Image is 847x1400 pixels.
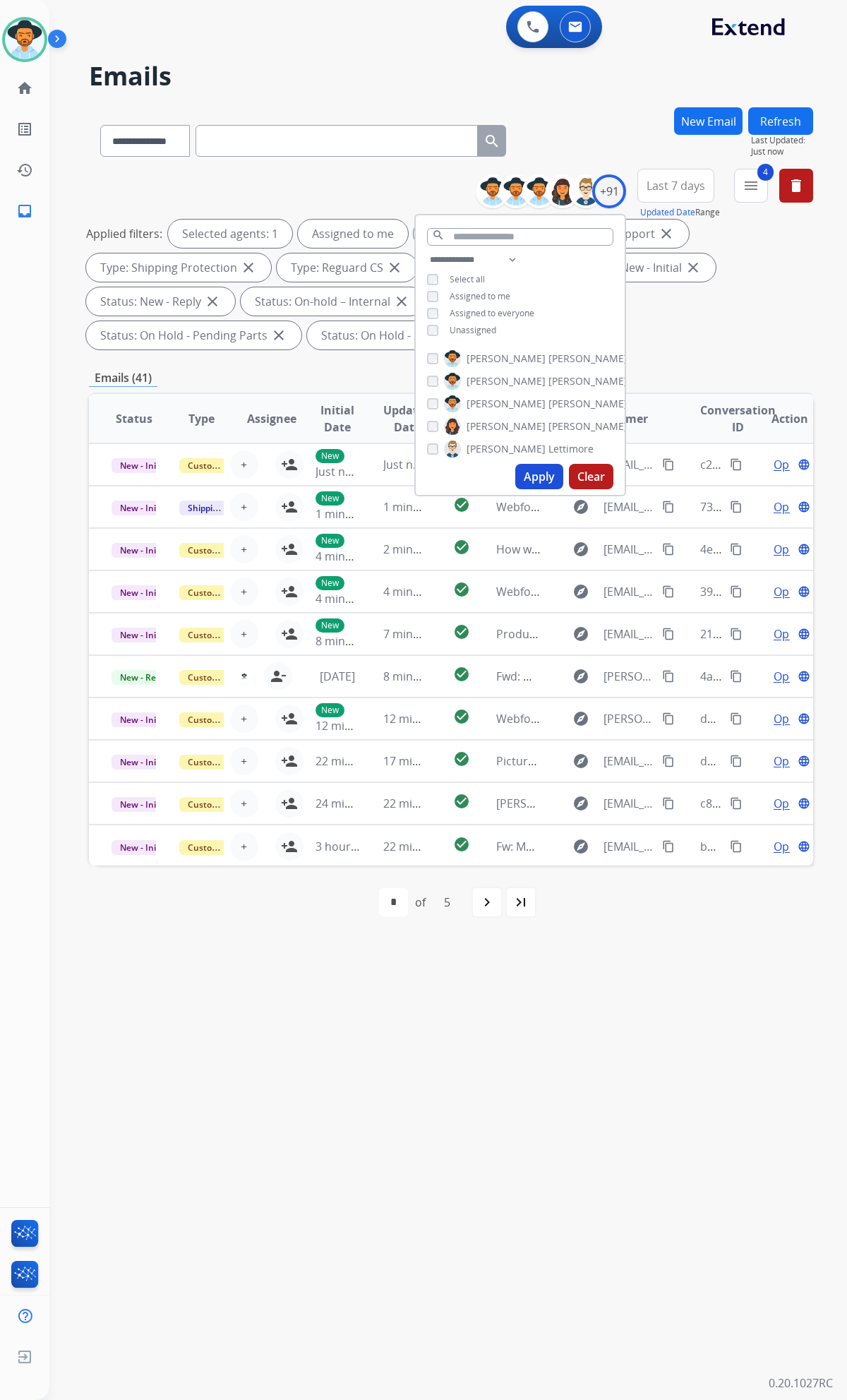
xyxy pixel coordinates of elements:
[453,666,470,683] mat-icon: check_circle
[247,410,296,427] span: Assignee
[662,670,675,683] mat-icon: content_copy
[393,293,410,310] mat-icon: close
[241,583,247,600] span: +
[383,402,431,436] span: Updated Date
[647,183,705,189] span: Last 7 days
[179,712,271,727] span: Customer Support
[230,705,258,733] button: +
[662,458,675,471] mat-icon: content_copy
[774,583,803,600] span: Open
[603,710,654,727] span: [PERSON_NAME][EMAIL_ADDRESS][DOMAIN_NAME]
[496,542,745,557] span: How would you rate the support you received?
[316,506,385,522] span: 1 minute ago
[281,541,298,558] mat-icon: person_add
[572,668,589,685] mat-icon: explore
[241,753,247,770] span: +
[483,133,500,150] mat-icon: search
[230,578,258,606] button: +
[496,839,767,854] span: Fw: MY ACURA PARTS: Order #15334 Items Shipped
[467,442,546,456] span: [PERSON_NAME]
[745,394,813,443] th: Action
[316,576,344,590] p: New
[383,669,459,684] span: 8 minutes ago
[788,177,805,194] mat-icon: delete
[515,464,563,489] button: Apply
[16,80,33,97] mat-icon: home
[316,718,397,734] span: 12 minutes ago
[674,107,743,135] button: New Email
[734,169,768,203] button: 4
[662,755,675,767] mat-icon: content_copy
[307,321,496,349] div: Status: On Hold - Servicers
[112,840,177,855] span: New - Initial
[281,838,298,855] mat-icon: person_add
[685,259,702,276] mat-icon: close
[658,225,675,242] mat-icon: close
[281,498,298,515] mat-icon: person_add
[112,628,177,642] span: New - Initial
[383,499,453,515] span: 1 minute ago
[241,541,247,558] span: +
[467,397,546,411] span: [PERSON_NAME]
[450,324,496,336] span: Unassigned
[179,628,271,642] span: Customer Support
[774,456,803,473] span: Open
[450,307,534,319] span: Assigned to everyone
[16,121,33,138] mat-icon: list_alt
[241,626,247,642] span: +
[603,456,654,473] span: [EMAIL_ADDRESS][PERSON_NAME][DOMAIN_NAME]
[730,501,743,513] mat-icon: content_copy
[383,753,465,769] span: 17 minutes ago
[751,146,813,157] span: Just now
[662,585,675,598] mat-icon: content_copy
[572,583,589,600] mat-icon: explore
[230,535,258,563] button: +
[603,753,654,770] span: [EMAIL_ADDRESS][DOMAIN_NAME]
[86,321,301,349] div: Status: On Hold - Pending Parts
[179,755,271,770] span: Customer Support
[316,402,360,436] span: Initial Date
[241,498,247,515] span: +
[450,290,510,302] span: Assigned to me
[179,585,271,600] span: Customer Support
[603,541,654,558] span: [EMAIL_ADDRESS][DOMAIN_NAME]
[89,369,157,387] p: Emails (41)
[414,220,505,248] div: Unassigned
[572,541,589,558] mat-icon: explore
[316,549,391,564] span: 4 minutes ago
[637,169,714,203] button: Last 7 days
[467,419,546,433] span: [PERSON_NAME]
[316,591,391,606] span: 4 minutes ago
[730,755,743,767] mat-icon: content_copy
[281,456,298,473] mat-icon: person_add
[730,458,743,471] mat-icon: content_copy
[730,840,743,853] mat-icon: content_copy
[86,253,271,282] div: Type: Shipping Protection
[281,795,298,812] mat-icon: person_add
[188,410,215,427] span: Type
[316,796,397,811] span: 24 minutes ago
[383,796,465,811] span: 22 minutes ago
[241,674,246,679] img: agent-avatar
[281,710,298,727] mat-icon: person_add
[112,501,177,515] span: New - Initial
[453,539,470,556] mat-icon: check_circle
[453,708,470,725] mat-icon: check_circle
[112,670,176,685] span: New - Reply
[730,670,743,683] mat-icon: content_copy
[316,464,361,479] span: Just now
[415,894,426,911] div: of
[450,273,485,285] span: Select all
[112,755,177,770] span: New - Initial
[112,543,177,558] span: New - Initial
[774,626,803,642] span: Open
[316,703,344,717] p: New
[572,753,589,770] mat-icon: explore
[383,839,465,854] span: 22 minutes ago
[603,498,654,515] span: [EMAIL_ADDRESS][DOMAIN_NAME]
[548,374,627,388] span: [PERSON_NAME]
[662,840,675,853] mat-icon: content_copy
[112,585,177,600] span: New - Initial
[798,458,810,471] mat-icon: language
[230,450,258,479] button: +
